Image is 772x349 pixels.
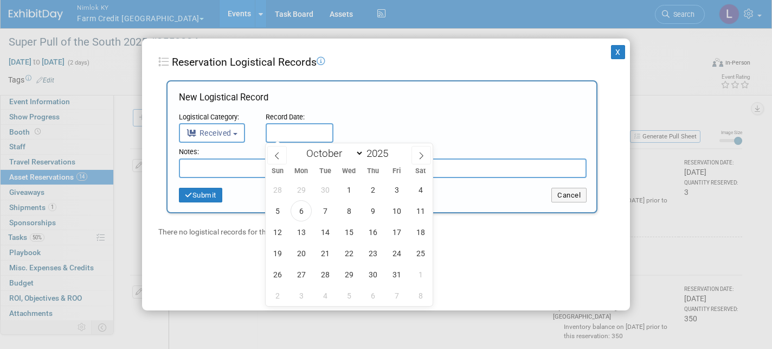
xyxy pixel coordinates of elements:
span: October 14, 2025 [314,221,336,243]
span: October 3, 2025 [386,179,407,200]
div: Record Date: [266,112,333,123]
span: November 2, 2025 [267,285,288,306]
input: Year [364,147,396,160]
span: Thu [361,168,385,175]
span: Sun [266,168,289,175]
span: October 21, 2025 [314,243,336,264]
span: Wed [337,168,361,175]
span: October 28, 2025 [314,264,336,285]
span: October 12, 2025 [267,221,288,243]
span: October 26, 2025 [267,264,288,285]
span: October 18, 2025 [410,221,431,243]
div: Notes: [179,147,587,158]
span: October 23, 2025 [362,243,383,264]
span: Sat [409,168,433,175]
span: October 10, 2025 [386,200,407,221]
span: October 7, 2025 [314,200,336,221]
span: October 1, 2025 [338,179,359,200]
span: October 22, 2025 [338,243,359,264]
span: October 25, 2025 [410,243,431,264]
div: Logistical Category: [179,112,258,123]
span: October 17, 2025 [386,221,407,243]
span: There no logistical records for this reservation. [158,227,313,236]
span: Received [186,129,231,137]
div: New Logistical Record [179,91,587,112]
span: November 1, 2025 [410,264,431,285]
span: October 19, 2025 [267,243,288,264]
span: September 30, 2025 [314,179,336,200]
span: October 29, 2025 [338,264,359,285]
div: Reservation Logistical Records [158,55,606,70]
span: October 31, 2025 [386,264,407,285]
span: Tue [313,168,337,175]
button: Submit [179,188,222,203]
span: October 24, 2025 [386,243,407,264]
span: October 16, 2025 [362,221,383,243]
span: October 4, 2025 [410,179,431,200]
span: October 27, 2025 [291,264,312,285]
span: November 6, 2025 [362,285,383,306]
span: November 7, 2025 [386,285,407,306]
span: September 28, 2025 [267,179,288,200]
select: Month [301,147,364,160]
span: October 9, 2025 [362,200,383,221]
span: October 13, 2025 [291,221,312,243]
button: Received [179,123,245,143]
span: November 8, 2025 [410,285,431,306]
span: October 30, 2025 [362,264,383,285]
span: October 2, 2025 [362,179,383,200]
span: September 29, 2025 [291,179,312,200]
button: Cancel [551,188,587,203]
span: October 15, 2025 [338,221,359,243]
span: Mon [289,168,313,175]
span: November 3, 2025 [291,285,312,306]
span: October 6, 2025 [291,200,312,221]
span: November 4, 2025 [314,285,336,306]
span: October 20, 2025 [291,243,312,264]
span: October 5, 2025 [267,200,288,221]
button: X [611,45,625,59]
span: October 11, 2025 [410,200,431,221]
span: November 5, 2025 [338,285,359,306]
span: October 8, 2025 [338,200,359,221]
span: Fri [385,168,409,175]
